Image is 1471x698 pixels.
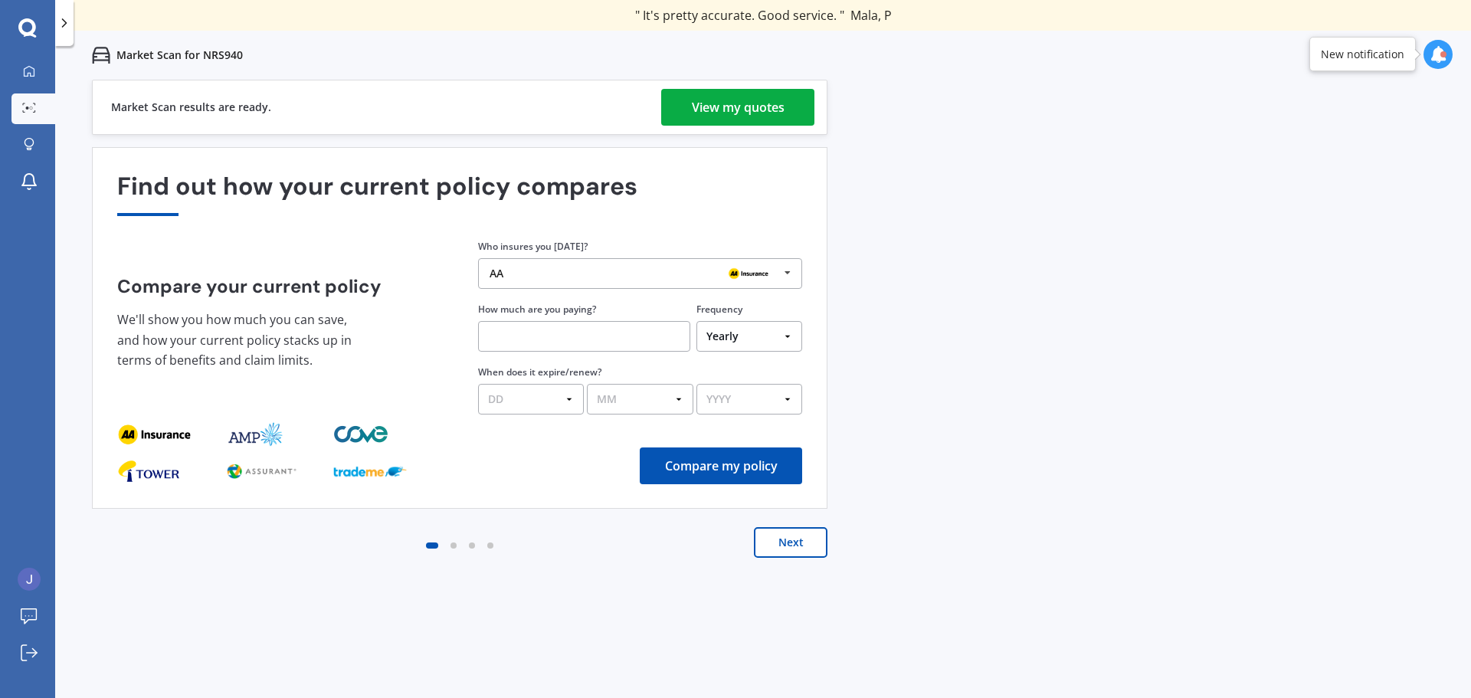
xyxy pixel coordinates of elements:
[117,459,180,483] img: provider_logo_0
[18,568,41,591] img: ACg8ocKw4P5HvMCzcJRr1ts6S77yYQxGzcnYGY4LUjwRM9KFdi45oQ=s96-c
[117,276,441,297] h4: Compare your current policy
[333,422,392,447] img: provider_logo_2
[478,240,588,253] label: Who insures you [DATE]?
[116,48,243,63] p: Market Scan for NRS940
[661,89,814,126] a: View my quotes
[225,459,299,483] img: provider_logo_1
[1321,47,1404,62] div: New notification
[490,268,503,279] div: AA
[640,447,802,484] button: Compare my policy
[754,527,827,558] button: Next
[692,89,785,126] div: View my quotes
[478,365,601,378] label: When does it expire/renew?
[111,80,271,134] div: Market Scan results are ready.
[117,172,802,216] div: Find out how your current policy compares
[92,46,110,64] img: car.f15378c7a67c060ca3f3.svg
[696,303,742,316] label: Frequency
[478,303,596,316] label: How much are you paying?
[724,264,773,283] img: AA.webp
[117,310,362,371] p: We'll show you how much you can save, and how your current policy stacks up in terms of benefits ...
[117,422,191,447] img: provider_logo_0
[333,459,407,483] img: provider_logo_2
[225,422,284,447] img: provider_logo_1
